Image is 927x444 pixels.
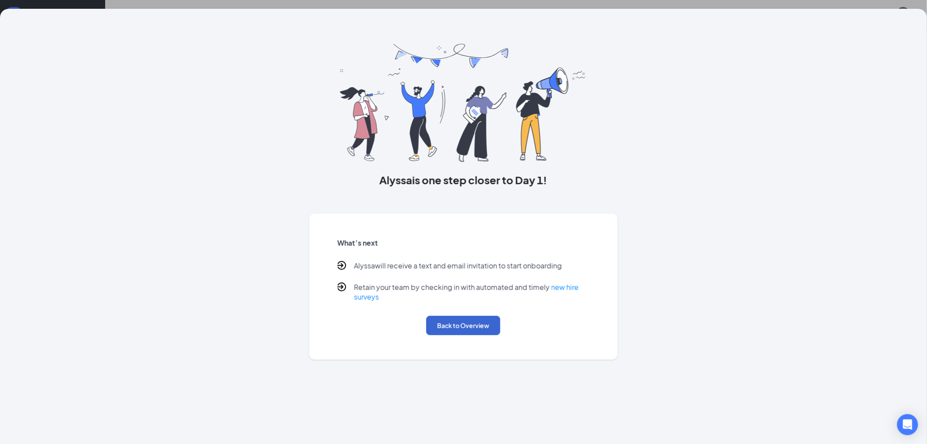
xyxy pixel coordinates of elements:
[426,316,500,335] button: Back to Overview
[354,283,590,302] p: Retain your team by checking in with automated and timely
[354,283,579,301] a: new hire surveys
[340,44,587,162] img: you are all set
[897,414,918,435] div: Open Intercom Messenger
[337,238,590,248] h5: What’s next
[354,261,562,272] p: Alyssa will receive a text and email invitation to start onboarding
[309,172,618,187] h3: Alyssa is one step closer to Day 1!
